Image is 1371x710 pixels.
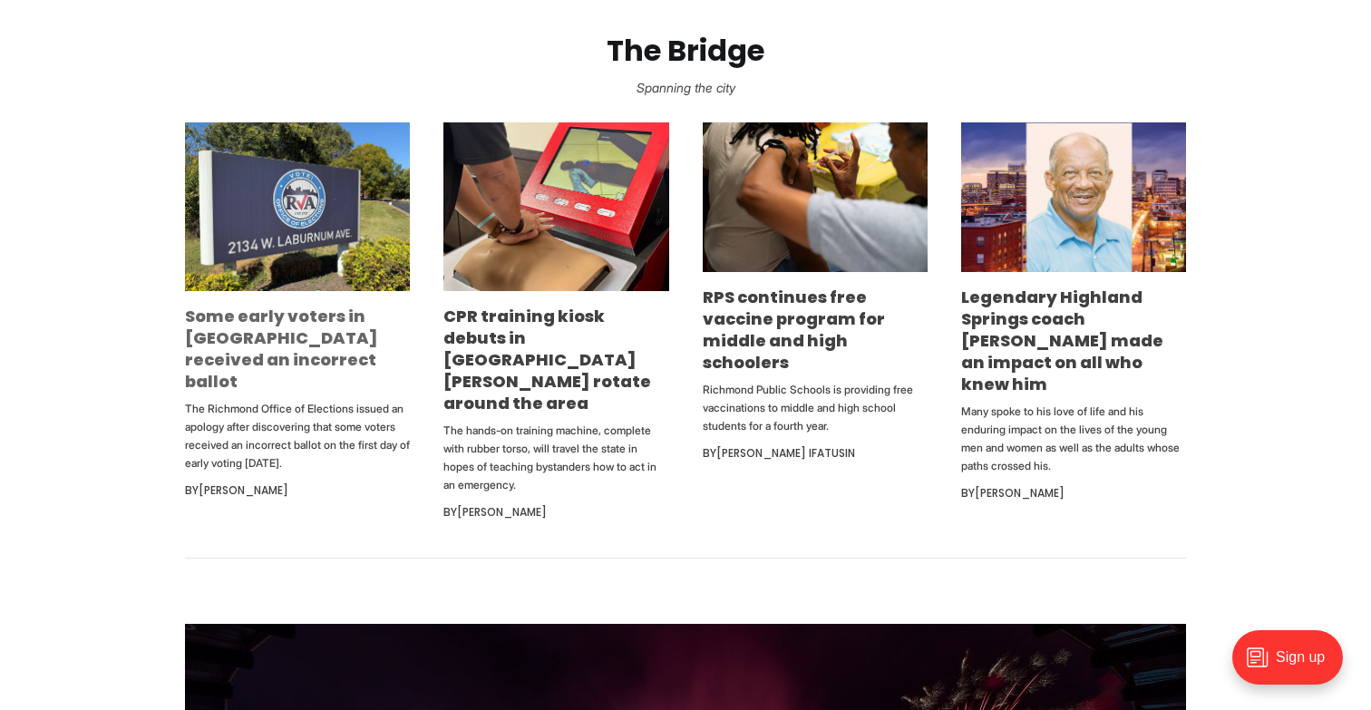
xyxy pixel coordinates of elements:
p: The hands-on training machine, complete with rubber torso, will travel the state in hopes of teac... [443,422,668,494]
a: Legendary Highland Springs coach [PERSON_NAME] made an impact on all who knew him [961,286,1163,395]
a: [PERSON_NAME] [199,482,288,498]
a: RPS continues free vaccine program for middle and high schoolers [703,286,885,374]
p: Many spoke to his love of life and his enduring impact on the lives of the young men and women as... [961,403,1186,475]
iframe: portal-trigger [1217,621,1371,710]
a: [PERSON_NAME] Ifatusin [716,445,855,461]
img: CPR training kiosk debuts in Church Hill, will rotate around the area [443,122,668,291]
img: RPS continues free vaccine program for middle and high schoolers [703,122,928,273]
img: Some early voters in Richmond received an incorrect ballot [185,122,410,291]
h2: The Bridge [29,34,1342,68]
a: Some early voters in [GEOGRAPHIC_DATA] received an incorrect ballot [185,305,378,393]
a: CPR training kiosk debuts in [GEOGRAPHIC_DATA][PERSON_NAME] rotate around the area [443,305,651,414]
div: By [961,482,1186,504]
p: The Richmond Office of Elections issued an apology after discovering that some voters received an... [185,400,410,472]
p: Spanning the city [29,75,1342,101]
a: [PERSON_NAME] [457,504,547,520]
div: By [185,480,410,501]
p: Richmond Public Schools is providing free vaccinations to middle and high school students for a f... [703,381,928,435]
div: By [703,443,928,464]
a: [PERSON_NAME] [975,485,1065,501]
img: Legendary Highland Springs coach George Lancaster made an impact on all who knew him [961,122,1186,272]
div: By [443,501,668,523]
